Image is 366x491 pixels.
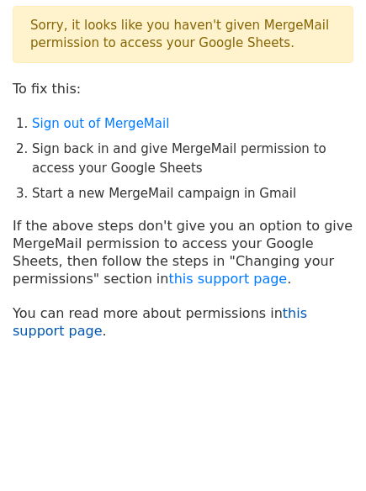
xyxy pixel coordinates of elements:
p: You can read more about permissions in . [13,304,353,340]
p: If the above steps don't give you an option to give MergeMail permission to access your Google Sh... [13,217,353,288]
a: this support page [13,305,307,339]
a: Sign out of MergeMail [32,116,169,131]
li: Sign back in and give MergeMail permission to access your Google Sheets [32,140,353,177]
a: this support page [168,271,287,287]
p: To fix this: [13,80,353,98]
li: Start a new MergeMail campaign in Gmail [32,184,353,203]
p: Sorry, it looks like you haven't given MergeMail permission to access your Google Sheets. [13,6,353,63]
iframe: Chat Widget [282,410,366,491]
